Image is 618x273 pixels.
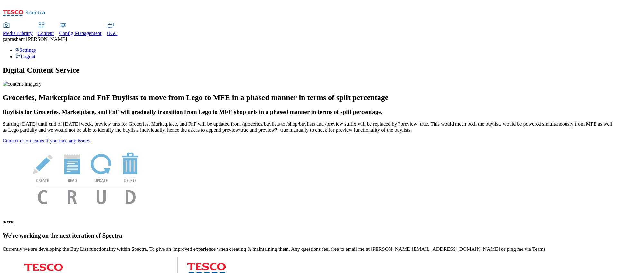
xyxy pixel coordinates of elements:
[3,121,615,133] p: Starting [DATE] until end of [DATE] week, preview urls for Groceries, Marketplace, and FnF will b...
[3,36,7,42] span: pa
[3,138,91,143] a: Contact us on teams if you face any issues.
[107,31,118,36] span: UGC
[15,47,36,53] a: Settings
[15,54,35,59] a: Logout
[3,144,170,211] img: News Image
[3,23,33,36] a: Media Library
[59,31,102,36] span: Config Management
[3,81,42,87] img: content-imagery
[3,108,615,115] h3: Buylists for Groceries, Marketplace, and FnF will gradually transition from Lego to MFE shop urls...
[3,31,33,36] span: Media Library
[7,36,67,42] span: prashant [PERSON_NAME]
[3,93,615,102] h2: Groceries, Marketplace and FnF Buylists to move from Lego to MFE in a phased manner in terms of s...
[3,246,615,252] p: Currently we are developing the Buy List functionality within Spectra. To give an improved experi...
[3,66,615,75] h1: Digital Content Service
[3,220,615,224] h6: [DATE]
[59,23,102,36] a: Config Management
[38,23,54,36] a: Content
[38,31,54,36] span: Content
[107,23,118,36] a: UGC
[3,232,615,239] h3: We're working on the next iteration of Spectra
